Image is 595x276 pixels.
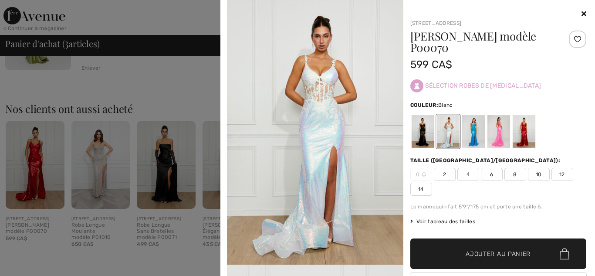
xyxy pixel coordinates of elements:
[434,168,456,181] span: 2
[410,72,587,99] div: Sélection robes de [MEDICAL_DATA]
[410,58,453,71] span: 599 CA$
[410,183,432,196] span: 14
[560,248,569,259] img: Bag.svg
[457,168,479,181] span: 4
[462,115,484,148] div: Bleu
[19,6,37,14] span: Chat
[410,20,462,26] a: [STREET_ADDRESS]
[411,115,434,148] div: Noir
[466,249,531,259] span: Ajouter au panier
[438,102,453,108] span: Blanc
[410,168,432,181] span: 0
[410,157,562,164] div: Taille ([GEOGRAPHIC_DATA]/[GEOGRAPHIC_DATA]):
[481,168,503,181] span: 6
[512,115,535,148] div: Rouge
[504,168,526,181] span: 8
[528,168,550,181] span: 10
[410,79,423,92] img: Sélection robes de bal
[410,218,476,225] span: Voir tableau des tailles
[410,203,587,211] div: Le mannequin fait 5'9"/175 cm et porte une taille 6.
[422,172,426,177] img: ring-m.svg
[551,168,573,181] span: 12
[410,239,587,269] button: Ajouter au panier
[487,115,510,148] div: Rose
[436,115,459,148] div: Blanc
[410,31,557,53] h1: [PERSON_NAME] modèle P00070
[410,102,438,108] span: Couleur:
